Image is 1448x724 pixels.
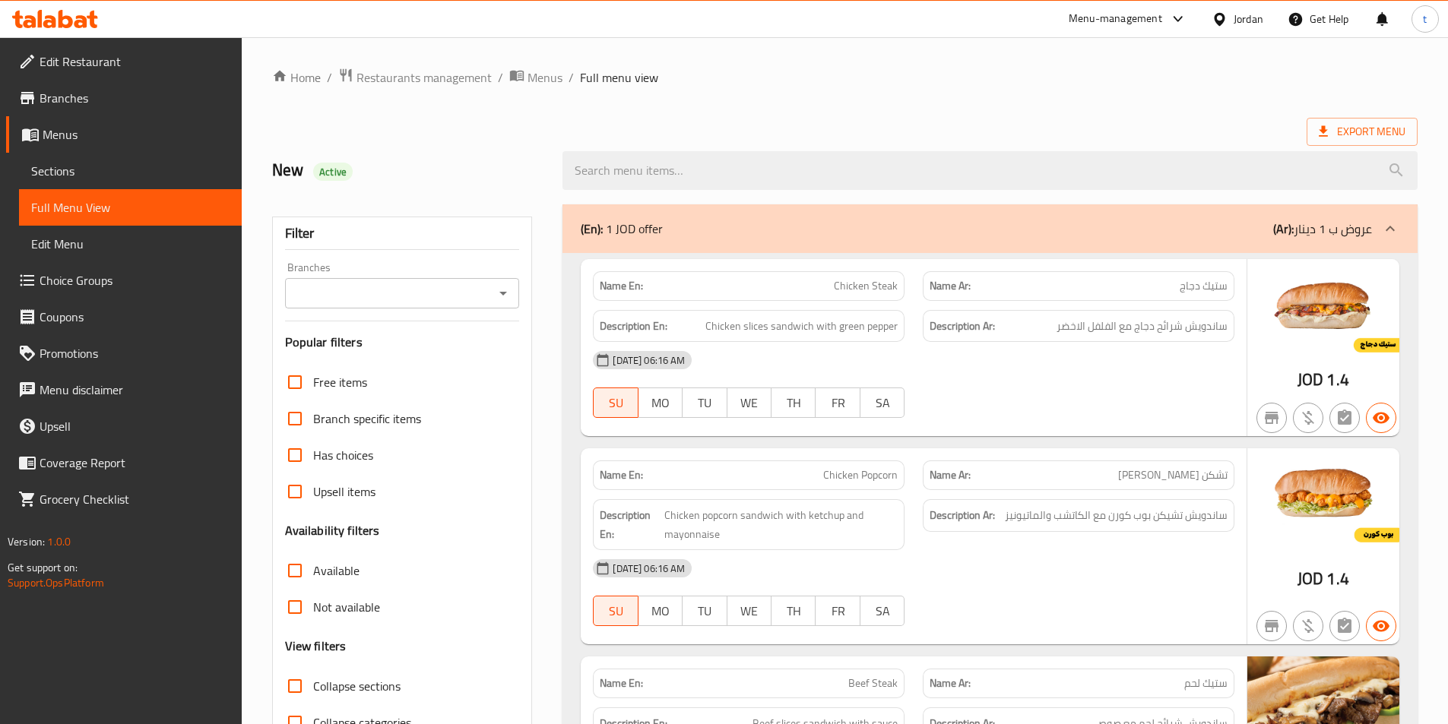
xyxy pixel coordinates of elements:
[930,467,971,483] strong: Name Ar:
[19,226,242,262] a: Edit Menu
[860,596,905,626] button: SA
[600,506,661,543] strong: Description En:
[1319,122,1405,141] span: Export Menu
[689,392,721,414] span: TU
[313,677,401,695] span: Collapse sections
[338,68,492,87] a: Restaurants management
[313,409,421,428] span: Branch specific items
[562,204,1418,253] div: (En): 1 JOD offer(Ar):عروض ب 1 دينار
[1256,403,1287,433] button: Not branch specific item
[8,532,45,552] span: Version:
[528,68,562,87] span: Menus
[1307,118,1418,146] span: Export Menu
[6,43,242,80] a: Edit Restaurant
[509,68,562,87] a: Menus
[313,561,360,580] span: Available
[1184,675,1228,691] span: ستيك لحم
[569,68,574,87] li: /
[771,387,816,418] button: TH
[313,165,353,179] span: Active
[562,151,1418,190] input: search
[6,116,242,153] a: Menus
[734,392,765,414] span: WE
[664,506,898,543] span: Chicken popcorn sandwich with ketchup and mayonnaise
[356,68,492,87] span: Restaurants management
[600,278,643,294] strong: Name En:
[6,408,242,444] a: Upsell
[6,262,242,299] a: Choice Groups
[1180,278,1228,294] span: ستيك دجاج
[1297,365,1323,394] span: JOD
[823,467,898,483] span: Chicken Popcorn
[580,68,658,87] span: Full menu view
[581,217,603,240] b: (En):
[40,417,230,435] span: Upsell
[31,162,230,180] span: Sections
[682,387,727,418] button: TU
[19,153,242,189] a: Sections
[834,278,898,294] span: Chicken Steak
[930,506,995,525] strong: Description Ar:
[645,392,676,414] span: MO
[40,89,230,107] span: Branches
[1069,10,1162,28] div: Menu-management
[6,335,242,371] a: Promotions
[867,600,898,622] span: SA
[930,675,971,691] strong: Name Ar:
[285,217,520,250] div: Filter
[1118,467,1228,483] span: تشكن [PERSON_NAME]
[1247,448,1399,549] img: 1638692520328936359.jpg
[40,308,230,326] span: Coupons
[40,344,230,362] span: Promotions
[815,596,860,626] button: FR
[1366,611,1396,641] button: Available
[40,52,230,71] span: Edit Restaurant
[593,596,638,626] button: SU
[867,392,898,414] span: SA
[705,317,898,336] span: Chicken slices sandwich with green pepper
[848,675,898,691] span: Beef Steak
[1329,611,1360,641] button: Not has choices
[6,481,242,517] a: Grocery Checklist
[1326,365,1348,394] span: 1.4
[860,387,905,418] button: SA
[682,596,727,626] button: TU
[822,392,854,414] span: FR
[19,189,242,226] a: Full Menu View
[645,600,676,622] span: MO
[1329,403,1360,433] button: Not has choices
[1247,259,1399,360] img: 19638692523035743002.jpg
[581,220,663,238] p: 1 JOD offer
[285,637,347,655] h3: View filters
[1057,317,1228,336] span: ساندويش شرائح دجاج مع الفلفل الاخضر
[40,490,230,508] span: Grocery Checklist
[600,675,643,691] strong: Name En:
[1005,506,1228,525] span: ساندويش تشيكن بوب كورن مع الكاتشب والماتيونيز
[493,283,514,304] button: Open
[771,596,816,626] button: TH
[607,353,691,368] span: [DATE] 06:16 AM
[313,446,373,464] span: Has choices
[313,482,375,501] span: Upsell items
[1234,11,1263,27] div: Jordan
[31,198,230,217] span: Full Menu View
[272,68,1418,87] nav: breadcrumb
[40,454,230,472] span: Coverage Report
[600,467,643,483] strong: Name En:
[1366,403,1396,433] button: Available
[1326,564,1348,593] span: 1.4
[498,68,503,87] li: /
[272,68,321,87] a: Home
[1256,611,1287,641] button: Not branch specific item
[638,596,683,626] button: MO
[1297,564,1323,593] span: JOD
[1273,217,1294,240] b: (Ar):
[1423,11,1427,27] span: t
[930,317,995,336] strong: Description Ar:
[313,373,367,391] span: Free items
[727,387,772,418] button: WE
[6,299,242,335] a: Coupons
[600,317,667,336] strong: Description En:
[40,271,230,289] span: Choice Groups
[593,387,638,418] button: SU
